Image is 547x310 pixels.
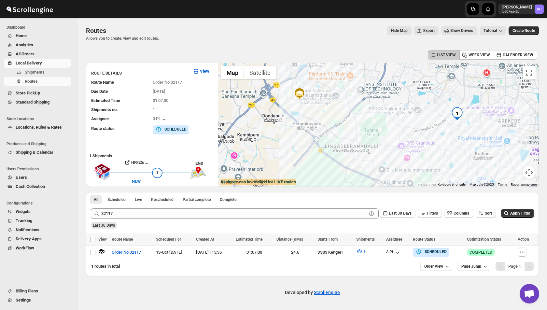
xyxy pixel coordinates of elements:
[276,237,303,242] span: Distance (KMs)
[503,52,533,58] span: CALENDER VIEW
[164,127,187,132] b: SCHEDULED
[7,116,74,121] span: Store Locations
[4,40,71,49] button: Analytics
[16,289,38,293] span: Billing Plans
[438,182,466,187] button: Keyboard shortcuts
[535,5,544,14] span: Rahul Chopra
[523,66,536,79] button: Toggle fullscreen view
[4,123,71,132] button: Locations, Rules & Rates
[112,249,141,256] span: Order No 32117
[16,246,34,250] span: WorkFlow
[16,184,45,189] span: Cash Collection
[485,211,492,216] span: Sort
[155,126,187,133] button: SCHEDULED
[425,249,447,254] b: SCHEDULED
[457,262,490,271] button: Page Jump
[4,234,71,244] button: Delivery Apps
[156,170,158,175] span: 1
[16,51,35,56] span: All Orders
[523,166,536,179] button: Map camera controls
[156,237,181,242] span: Scheduled For
[314,290,340,295] a: ScrollEngine
[16,91,40,95] span: Store PickUp
[7,201,74,206] span: Configurations
[16,175,27,180] span: Users
[469,52,490,58] span: WEEK VIEW
[484,28,497,33] span: Tutorial
[156,250,182,255] span: 13-Oct | [DATE]
[90,195,102,204] button: All routes
[4,173,71,182] button: Users
[427,211,438,216] span: Filters
[518,237,529,242] span: Action
[91,264,120,269] span: 1 routes in total
[537,7,541,11] text: RC
[16,150,53,155] span: Shipping & Calendar
[423,28,435,33] span: Export
[220,179,296,185] label: Assignee can be tracked for LIVE routes
[183,197,211,202] span: Partial complete
[356,237,375,242] span: Shipments
[196,237,214,242] span: Created At
[153,89,165,94] span: [DATE]
[386,249,401,256] button: 3 PL
[317,237,338,242] span: Starts From
[450,28,473,33] span: Show Drivers
[219,178,241,187] a: Open this area in Google Maps (opens a new window)
[86,36,159,41] p: Allows you to create, view and edit routes.
[7,141,74,147] span: Products and Shipping
[502,5,532,10] p: [PERSON_NAME]
[476,209,496,218] button: Sort
[16,33,27,38] span: Home
[276,249,314,256] div: 24.6
[317,249,352,256] div: DS03 Kengeri
[480,26,506,35] button: Tutorial
[413,237,435,242] span: Route Status
[4,182,71,191] button: Cash Collection
[131,160,148,165] b: HR/25/...
[496,262,534,271] nav: Pagination
[4,77,71,86] button: Routes
[16,298,31,303] span: Settings
[86,27,106,35] span: Routes
[16,209,31,214] span: Widgets
[520,284,539,303] div: Open chat
[414,26,439,35] button: Export
[424,264,443,269] span: Order View
[221,66,244,79] button: Show street map
[190,167,206,179] img: trip_end.png
[4,49,71,59] button: All Orders
[4,31,71,40] button: Home
[91,107,118,112] span: Shipments no.
[16,42,33,47] span: Analytics
[153,80,182,85] span: Order No 32117
[387,26,412,35] button: Map action label
[461,264,481,269] span: Page Jump
[4,287,71,296] button: Billing Plans
[91,126,115,131] span: Route status
[509,26,539,35] button: Create Route
[244,66,276,79] button: Show satellite imagery
[498,4,544,14] button: User menu
[519,264,521,269] b: 1
[454,211,469,216] span: Columns
[352,246,370,257] button: 1
[380,209,415,218] button: Last 30 Days
[512,28,535,33] span: Create Route
[98,237,107,242] span: View
[437,52,456,58] span: LIST VIEW
[467,237,501,242] span: Optimization Status
[94,159,110,185] img: shop.svg
[428,50,460,60] button: LIST VIEW
[420,262,452,271] button: Order View
[25,70,45,75] span: Shipments
[132,178,141,185] div: NEW
[510,211,530,216] span: Apply Filter
[25,79,38,84] span: Routes
[494,50,537,60] button: CALENDER VIEW
[195,160,215,167] div: END
[418,209,442,218] button: Filters
[94,197,98,202] span: All
[391,28,408,33] span: Hide Map
[415,248,447,255] button: SCHEDULED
